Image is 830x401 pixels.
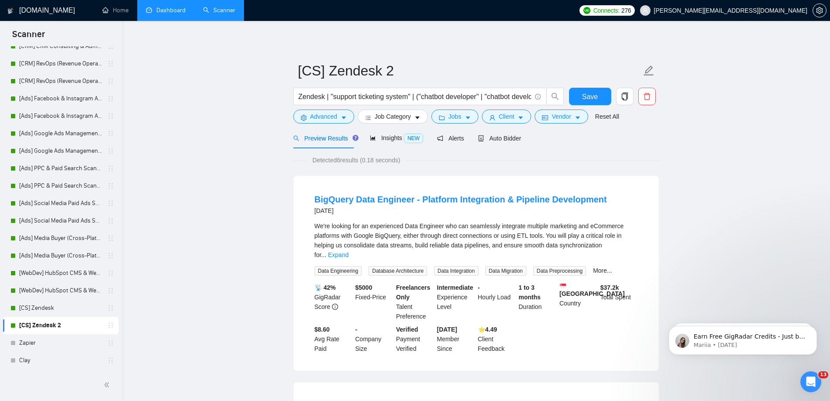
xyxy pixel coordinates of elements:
div: Avg Rate Paid [313,325,354,353]
button: copy [616,88,634,105]
span: Client [499,112,515,121]
button: barsJob Categorycaret-down [358,110,428,123]
button: idcardVendorcaret-down [535,110,588,123]
span: Save [582,91,598,102]
div: Experience Level [435,283,476,321]
b: ⭐️ 4.49 [478,326,497,333]
button: setting [813,3,827,17]
span: ... [321,251,326,258]
span: notification [437,135,443,141]
span: info-circle [332,304,338,310]
button: Save [569,88,611,105]
a: [Ads] Media Buyer (Cross-Platform) Scanner [19,230,102,247]
div: Tooltip anchor [352,134,359,142]
a: [WebDev] HubSpot CMS & Website Development 2 [19,282,102,299]
a: setting [813,7,827,14]
span: Jobs [448,112,461,121]
b: [GEOGRAPHIC_DATA] [559,283,625,297]
div: Hourly Load [476,283,517,321]
b: $ 37.2k [600,284,619,291]
span: holder [107,78,114,85]
iframe: Intercom live chat [800,371,821,392]
b: Verified [396,326,418,333]
div: We're looking for an experienced Data Engineer who can seamlessly integrate multiple marketing an... [315,221,638,260]
span: copy [617,93,633,100]
div: [DATE] [315,206,607,216]
iframe: Intercom notifications message [656,308,830,369]
span: holder [107,252,114,259]
b: $ 5000 [355,284,372,291]
span: NEW [404,134,423,143]
a: homeHome [102,7,129,14]
span: 276 [621,6,631,15]
a: [Ads] Facebook & Instagram Ads Management Scanner 2 [19,107,102,125]
span: caret-down [518,114,524,121]
span: bars [365,114,371,121]
span: edit [643,65,654,76]
span: 13 [818,371,828,378]
span: Advanced [310,112,337,121]
span: search [293,135,299,141]
span: Data Integration [434,266,478,276]
span: Database Architecture [369,266,427,276]
span: holder [107,322,114,329]
span: holder [107,113,114,120]
span: Vendor [552,112,571,121]
span: holder [107,165,114,172]
b: - [355,326,357,333]
a: [Ads] PPC & Paid Search Scanner [19,160,102,177]
button: folderJobscaret-down [431,110,478,123]
a: [CS] Zendesk 2 [19,317,102,334]
button: delete [638,88,656,105]
span: user [489,114,495,121]
b: Freelancers Only [396,284,430,301]
span: holder [107,305,114,312]
p: Message from Mariia, sent 5w ago [38,34,150,41]
span: holder [107,147,114,154]
span: setting [301,114,307,121]
span: holder [107,339,114,346]
span: Data Engineering [315,266,362,276]
span: user [642,7,648,14]
b: 📡 42% [315,284,336,291]
div: GigRadar Score [313,283,354,321]
a: [CRM] CRM Consulting & Administration 2 [19,38,102,55]
b: - [478,284,480,291]
span: holder [107,200,114,207]
span: holder [107,217,114,224]
b: 1 to 3 months [518,284,541,301]
div: Total Spent [599,283,640,321]
a: More... [593,267,612,274]
a: [Ads] Social Media Paid Ads Scanner [19,195,102,212]
a: [Ads] Social Media Paid Ads Scanner 2 [19,212,102,230]
span: holder [107,270,114,277]
span: caret-down [341,114,347,121]
span: holder [107,287,114,294]
div: Client Feedback [476,325,517,353]
span: folder [439,114,445,121]
a: Reset All [595,112,619,121]
div: Company Size [353,325,394,353]
div: Payment Verified [394,325,435,353]
span: Scanner [5,28,52,46]
a: [Ads] Facebook & Instagram Ads Management Scanner [19,90,102,107]
img: 🇸🇬 [560,283,566,289]
span: double-left [104,380,112,389]
a: [CS] Zendesk [19,299,102,317]
span: holder [107,60,114,67]
input: Search Freelance Jobs... [298,91,531,102]
span: area-chart [370,135,376,141]
span: Earn Free GigRadar Credits - Just by Sharing Your Story! 💬 Want more credits for sending proposal... [38,25,150,240]
button: userClientcaret-down [482,110,532,123]
span: holder [107,95,114,102]
a: [CRM] RevOps (Revenue Operations) [19,55,102,72]
a: [WebDev] HubSpot CMS & Website Development [19,264,102,282]
button: search [546,88,564,105]
span: Data Preprocessing [533,266,586,276]
b: Intermediate [437,284,473,291]
span: caret-down [465,114,471,121]
div: Country [558,283,599,321]
span: holder [107,130,114,137]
